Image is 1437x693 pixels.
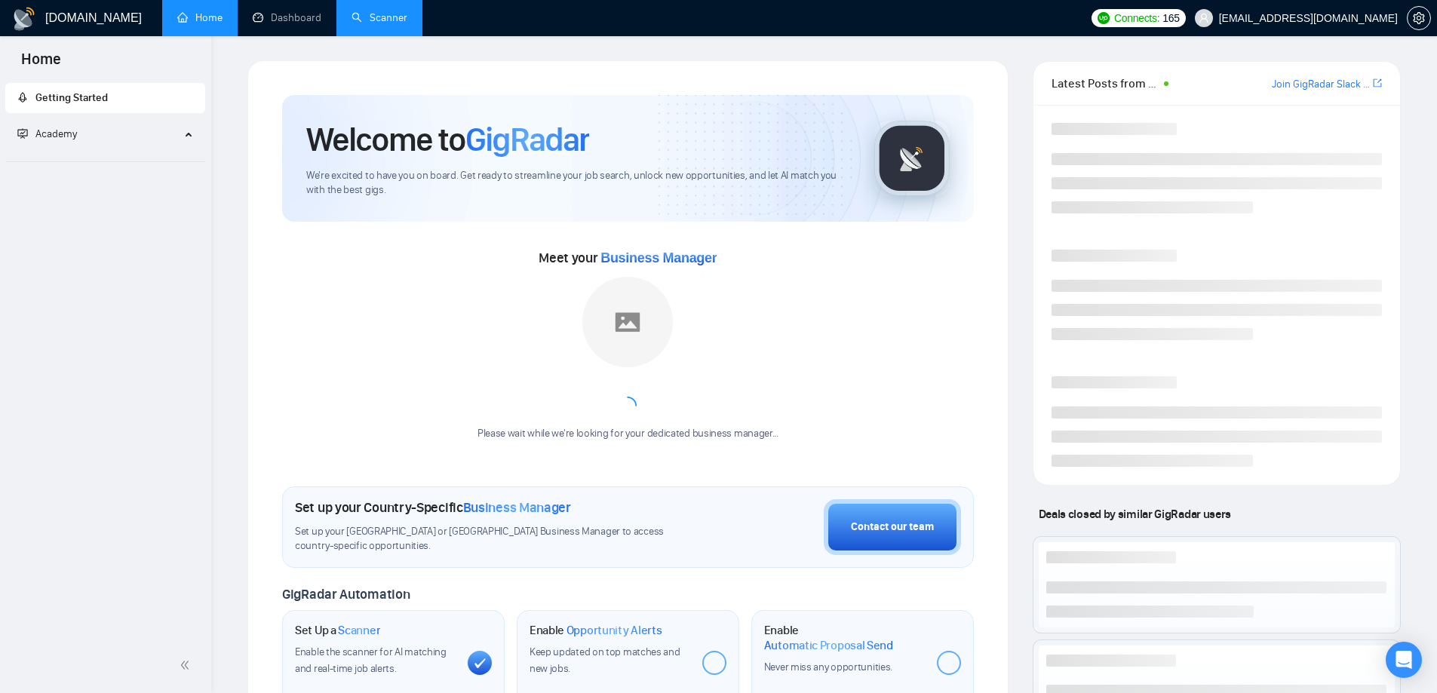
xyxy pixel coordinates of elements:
span: Business Manager [463,499,571,516]
img: gigradar-logo.png [874,121,950,196]
a: Join GigRadar Slack Community [1272,76,1370,93]
span: Meet your [539,250,717,266]
span: setting [1408,12,1430,24]
li: Academy Homepage [5,155,205,165]
button: Contact our team [824,499,961,555]
span: We're excited to have you on board. Get ready to streamline your job search, unlock new opportuni... [306,169,850,198]
span: Opportunity Alerts [567,623,662,638]
div: Contact our team [851,519,934,535]
span: loading [617,395,638,416]
span: Keep updated on top matches and new jobs. [530,645,680,675]
div: Open Intercom Messenger [1386,642,1422,678]
span: Set up your [GEOGRAPHIC_DATA] or [GEOGRAPHIC_DATA] Business Manager to access country-specific op... [295,525,695,553]
span: Academy [17,127,77,140]
span: Home [9,48,73,80]
img: logo [12,7,36,31]
span: Connects: [1114,10,1159,26]
span: fund-projection-screen [17,128,28,139]
span: Getting Started [35,91,108,104]
a: dashboardDashboard [253,11,321,24]
h1: Enable [530,623,662,638]
h1: Enable [764,623,925,652]
span: Automatic Proposal Send [764,638,893,653]
span: Enable the scanner for AI matching and real-time job alerts. [295,645,447,675]
span: Latest Posts from the GigRadar Community [1052,74,1159,93]
span: user [1199,13,1209,23]
h1: Set Up a [295,623,380,638]
span: Academy [35,127,77,140]
button: setting [1407,6,1431,30]
span: double-left [180,658,195,673]
img: upwork-logo.png [1098,12,1110,24]
span: 165 [1162,10,1179,26]
h1: Welcome to [306,119,589,160]
span: rocket [17,92,28,103]
span: export [1373,77,1382,89]
span: Business Manager [600,250,717,265]
h1: Set up your Country-Specific [295,499,571,516]
a: homeHome [177,11,223,24]
span: Scanner [338,623,380,638]
a: export [1373,76,1382,90]
div: Please wait while we're looking for your dedicated business manager... [468,427,788,441]
li: Getting Started [5,83,205,113]
span: GigRadar Automation [282,586,410,603]
a: setting [1407,12,1431,24]
span: Deals closed by similar GigRadar users [1033,501,1237,527]
img: placeholder.png [582,277,673,367]
span: Never miss any opportunities. [764,661,892,673]
span: GigRadar [465,119,589,160]
a: searchScanner [352,11,407,24]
